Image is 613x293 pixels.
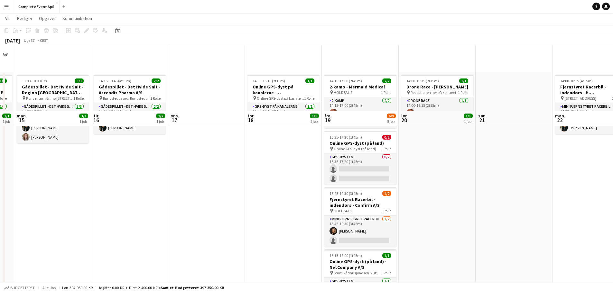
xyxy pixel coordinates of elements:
[324,131,396,185] app-job-card: 15:35-17:20 (1t45m)0/2Online GPS-dyst (på land) Online GPS-dyst (på land)1 RolleGPS-dysten0/215:3...
[382,253,391,258] span: 1/1
[387,114,396,118] span: 6/9
[381,90,391,95] span: 1 Rolle
[381,146,391,151] span: 1 Rolle
[17,75,89,143] app-job-card: 13:00-18:00 (5t)3/3Gådespillet - Det Hvide Snit - Region [GEOGRAPHIC_DATA] - CIMT - Digital Regul...
[253,78,285,83] span: 14:00-16:15 (2t15m)
[324,197,396,208] h3: Fjernstyret Racerbil - indendørs - Confirm A/S
[330,253,362,258] span: 16:15-18:00 (1t45m)
[330,135,362,140] span: 15:35-17:20 (1t45m)
[152,78,161,83] span: 2/2
[401,75,473,119] app-job-card: 14:00-16:15 (2t15m)1/1Drone Race - [PERSON_NAME] Receptionen her på kontoret1 RolleDrone Race1/11...
[564,96,596,101] span: [STREET_ADDRESS]
[401,113,408,119] span: lør.
[400,116,408,124] span: 20
[401,84,473,90] h3: Drone Race - [PERSON_NAME]
[406,78,439,83] span: 14:00-16:15 (2t15m)
[40,38,48,43] div: CEST
[555,113,565,119] span: man.
[330,78,362,83] span: 14:15-17:00 (2t45m)
[324,75,396,128] app-job-card: 14:15-17:00 (2t45m)2/22-kamp - Mermaid Medical HOLDSAL 21 Rolle2-kamp2/214:15-17:00 (2t45m)[PERSO...
[94,75,166,134] app-job-card: 14:15-18:45 (4t30m)2/2Gådespillet - Det Hvide Snit - Ascendis Pharma A/S Rungstedgaard, Rungsted ...
[26,96,73,101] span: Konventum Erling [STREET_ADDRESS]
[79,114,88,118] span: 3/3
[324,215,396,247] app-card-role: Mini Fjernstyret Racerbil1/215:45-19:30 (3t45m)[PERSON_NAME]
[477,116,487,124] span: 21
[3,14,13,23] a: Vis
[171,113,179,119] span: ons.
[554,116,565,124] span: 22
[17,84,89,96] h3: Gådespillet - Det Hvide Snit - Region [GEOGRAPHIC_DATA] - CIMT - Digital Regulering
[62,285,224,290] div: Løn 394 950.00 KR + Udgifter 0.00 KR + Diæt 2 400.00 KR =
[41,285,57,290] span: Alle job
[334,208,352,213] span: HOLDSAL 2
[334,270,381,275] span: Start: Rådhuspladsen Slut: Rådhuspladsen
[16,116,27,124] span: 15
[324,187,396,247] app-job-card: 15:45-19:30 (3t45m)1/2Fjernstyret Racerbil - indendørs - Confirm A/S HOLDSAL 21 RolleMini Fjernst...
[310,114,319,118] span: 1/1
[17,103,89,143] app-card-role: Gådespillet - Det Hvide Snit3/313:00-18:00 (5t)[PERSON_NAME][PERSON_NAME][PERSON_NAME]
[334,90,352,95] span: HOLDSAL 2
[247,84,320,96] h3: Online GPS-dyst på kanalerne - [GEOGRAPHIC_DATA]
[330,191,362,196] span: 15:45-19:30 (3t45m)
[13,0,60,13] button: Complete Event ApS
[324,84,396,90] h3: 2-kamp - Mermaid Medical
[458,90,468,95] span: 1 Rolle
[334,146,376,151] span: Online GPS-dyst (på land)
[411,90,456,95] span: Receptionen her på kontoret
[94,103,166,134] app-card-role: Gådespillet - Det Hvide Snit2/214:15-18:45 (4t30m)[PERSON_NAME][PERSON_NAME]
[401,97,473,119] app-card-role: Drone Race1/114:00-16:15 (2t15m)[PERSON_NAME]
[324,113,331,119] span: fre.
[324,153,396,185] app-card-role: GPS-dysten0/215:35-17:20 (1t45m)
[17,113,27,119] span: man.
[459,78,468,83] span: 1/1
[17,15,33,21] span: Rediger
[2,114,11,118] span: 1/1
[257,96,304,101] span: Online GPS-dyst på kanalerne
[247,75,320,125] app-job-card: 14:00-16:15 (2t15m)1/1Online GPS-dyst på kanalerne - [GEOGRAPHIC_DATA] Online GPS-dyst på kanaler...
[94,113,99,119] span: tir.
[324,259,396,270] h3: Online GPS-dyst (på land) - NetCompany A/S
[381,270,391,275] span: 1 Rolle
[150,96,161,101] span: 1 Rolle
[60,14,95,23] a: Kommunikation
[382,135,391,140] span: 0/2
[3,119,11,124] div: 1 job
[99,78,131,83] span: 14:15-18:45 (4t30m)
[560,78,593,83] span: 14:00-18:15 (4t15m)
[478,113,487,119] span: søn.
[246,116,255,124] span: 18
[247,103,320,125] app-card-role: GPS-dyst på kanalerne1/114:00-16:15 (2t15m)[PERSON_NAME]
[247,113,255,119] span: tor.
[79,119,88,124] div: 1 job
[94,84,166,96] h3: Gådespillet - Det Hvide Snit - Ascendis Pharma A/S
[170,116,179,124] span: 17
[22,78,47,83] span: 13:00-18:00 (5t)
[103,96,150,101] span: Rungstedgaard, Rungsted [STREET_ADDRESS]
[387,119,395,124] div: 5 job
[93,116,99,124] span: 16
[324,97,396,128] app-card-role: 2-kamp2/214:15-17:00 (2t45m)[PERSON_NAME][PERSON_NAME]
[73,96,84,101] span: 1 Rolle
[21,38,37,43] span: Uge 37
[310,119,319,124] div: 1 job
[14,14,35,23] a: Rediger
[323,116,331,124] span: 19
[5,37,20,44] div: [DATE]
[36,14,59,23] a: Opgaver
[62,15,92,21] span: Kommunikation
[5,15,11,21] span: Vis
[382,78,391,83] span: 2/2
[161,285,224,290] span: Samlet budgetteret 397 350.00 KR
[39,15,56,21] span: Opgaver
[10,286,35,290] span: Budgetteret
[464,119,472,124] div: 1 job
[304,96,314,101] span: 1 Rolle
[382,191,391,196] span: 1/2
[156,119,165,124] div: 1 job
